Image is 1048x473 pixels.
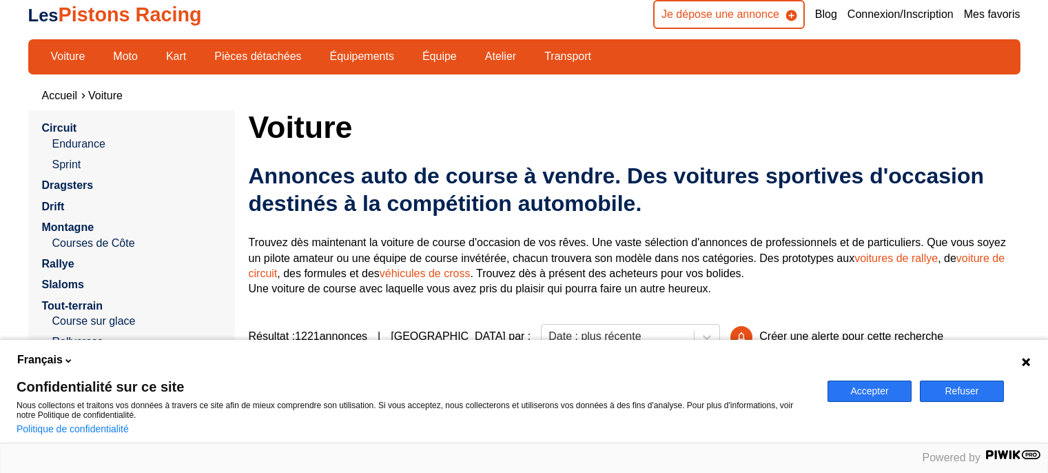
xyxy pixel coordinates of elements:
[249,235,1020,297] p: Trouvez dès maintenant la voiture de course d'occasion de vos rêves. Une vaste sélection d'annonc...
[413,45,466,68] a: Équipe
[42,279,84,290] a: Slaloms
[88,90,123,101] a: Voiture
[17,401,811,420] p: Nous collectons et traitons vos données à travers ce site afin de mieux comprendre son utilisatio...
[920,381,1004,402] button: Refuser
[42,300,103,312] a: Tout-terrain
[42,201,65,212] a: Drift
[17,352,63,368] span: Français
[759,329,943,345] p: Créer une alerte pour cette recherche
[847,7,954,22] a: Connexion/Inscription
[52,334,221,350] a: Rallycross
[476,45,525,68] a: Atelier
[249,329,368,344] span: Résultat : 1221 annonces
[17,380,811,394] span: Confidentialité sur ce site
[249,110,1020,143] h1: Voiture
[52,137,221,152] a: Endurance
[17,423,129,434] a: Politique de confidentialité
[535,45,600,68] a: Transport
[52,236,221,251] a: Courses de Côte
[42,45,94,68] a: Voiture
[28,3,202,26] a: LesPistons Racing
[157,45,195,68] a: Kart
[321,45,403,68] a: Équipements
[42,221,94,233] a: Montagne
[828,381,912,402] button: Accepter
[42,179,94,191] a: Dragsters
[104,45,147,68] a: Moto
[205,45,310,68] a: Pièces détachées
[52,314,221,329] a: Course sur glace
[815,7,837,22] a: Blog
[28,6,59,25] span: Les
[249,162,1020,217] h2: Annonces auto de course à vendre. Des voitures sportives d'occasion destinés à la compétition aut...
[52,157,221,172] a: Sprint
[380,268,471,279] a: véhicules de cross
[391,329,531,344] p: [GEOGRAPHIC_DATA] par :
[42,122,77,134] a: Circuit
[42,90,78,101] a: Accueil
[42,258,74,270] a: Rallye
[923,452,981,463] span: Powered by
[964,7,1020,22] a: Mes favoris
[378,329,380,344] span: |
[854,252,938,264] a: voitures de rallye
